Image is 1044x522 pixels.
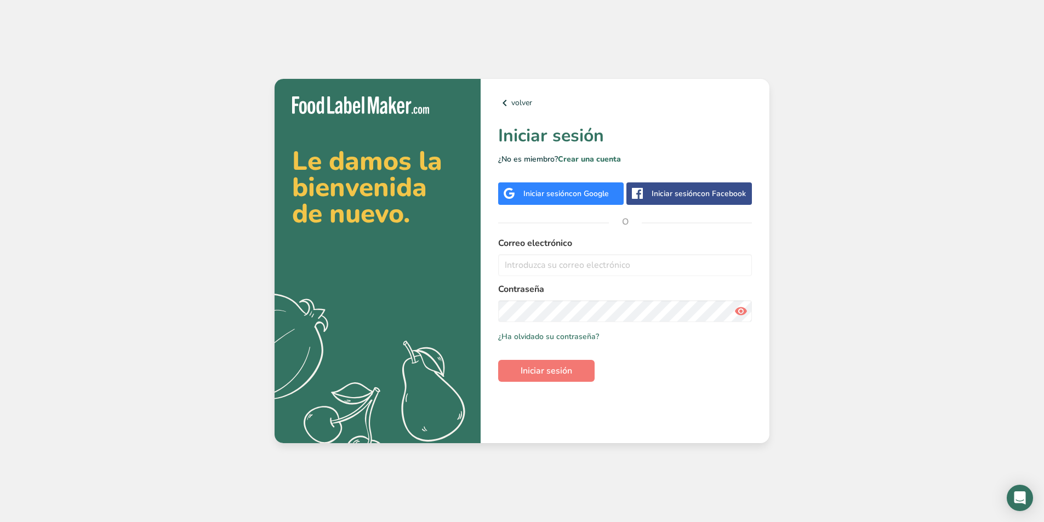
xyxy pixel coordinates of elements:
[1007,485,1033,511] div: Open Intercom Messenger
[498,237,752,250] label: Correo electrónico
[609,205,642,238] span: O
[292,96,429,114] img: Food Label Maker
[498,96,752,110] a: volver
[652,188,746,199] div: Iniciar sesión
[697,188,746,199] span: con Facebook
[498,360,595,382] button: Iniciar sesión
[521,364,572,377] span: Iniciar sesión
[498,331,599,342] a: ¿Ha olvidado su contraseña?
[498,254,752,276] input: Introduzca su correo electrónico
[558,154,621,164] a: Crear una cuenta
[498,283,752,296] label: Contraseña
[498,123,752,149] h1: Iniciar sesión
[523,188,609,199] div: Iniciar sesión
[498,153,752,165] p: ¿No es miembro?
[569,188,609,199] span: con Google
[292,148,463,227] h2: Le damos la bienvenida de nuevo.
